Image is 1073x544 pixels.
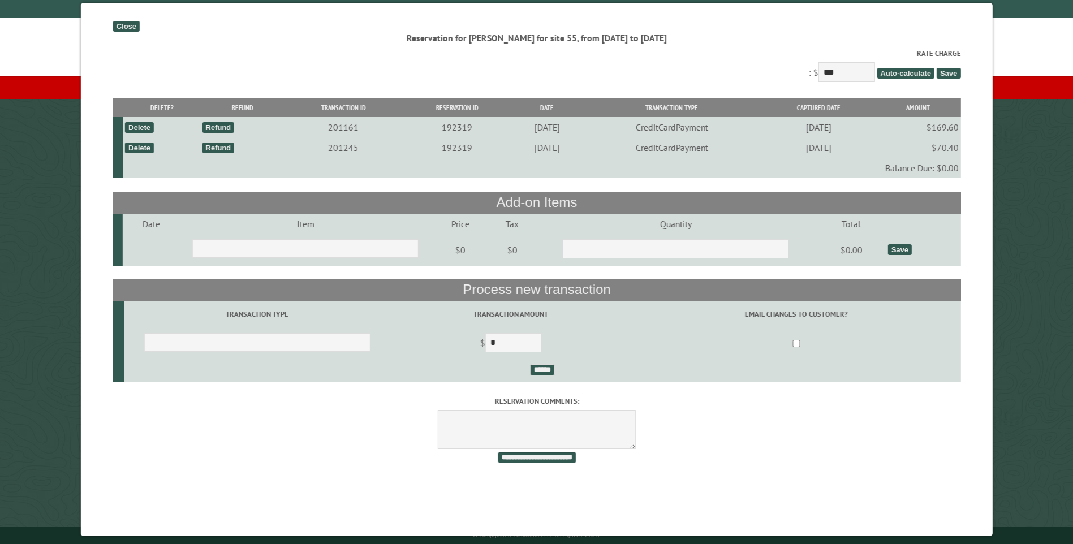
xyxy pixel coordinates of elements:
td: 192319 [401,117,512,137]
td: 201245 [285,137,402,158]
td: 201161 [285,117,402,137]
td: $ [390,328,631,360]
div: : $ [113,48,960,85]
td: [DATE] [512,137,581,158]
span: Auto-calculate [877,68,934,79]
div: Reservation for [PERSON_NAME] for site 55, from [DATE] to [DATE] [113,32,960,44]
td: $0 [431,234,490,266]
label: Rate Charge [113,48,960,59]
td: CreditCardPayment [581,137,761,158]
td: Item [179,214,430,234]
td: Total [816,214,886,234]
td: CreditCardPayment [581,117,761,137]
div: Delete [125,122,154,133]
div: Refund [202,122,234,133]
td: Balance Due: $0.00 [123,158,960,178]
td: 192319 [401,137,512,158]
th: Refund [200,98,285,118]
label: Email changes to customer? [634,309,959,320]
td: Tax [490,214,535,234]
td: $70.40 [875,137,960,158]
th: Add-on Items [113,192,960,213]
div: Refund [202,143,234,153]
td: Quantity [535,214,816,234]
td: [DATE] [761,117,875,137]
th: Transaction Type [581,98,761,118]
th: Captured Date [761,98,875,118]
th: Reservation ID [401,98,512,118]
small: © Campground Commander LLC. All rights reserved. [473,532,601,539]
th: Transaction ID [285,98,402,118]
label: Transaction Amount [391,309,630,320]
td: Price [431,214,490,234]
span: Save [936,68,960,79]
th: Date [512,98,581,118]
td: [DATE] [761,137,875,158]
th: Process new transaction [113,279,960,301]
label: Reservation comments: [113,396,960,407]
td: $169.60 [875,117,960,137]
th: Amount [875,98,960,118]
div: Close [113,21,139,32]
td: [DATE] [512,117,581,137]
div: Delete [125,143,154,153]
div: Save [887,244,911,255]
td: $0 [490,234,535,266]
td: $0.00 [816,234,886,266]
td: Date [122,214,179,234]
label: Transaction Type [126,309,388,320]
th: Delete? [123,98,200,118]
